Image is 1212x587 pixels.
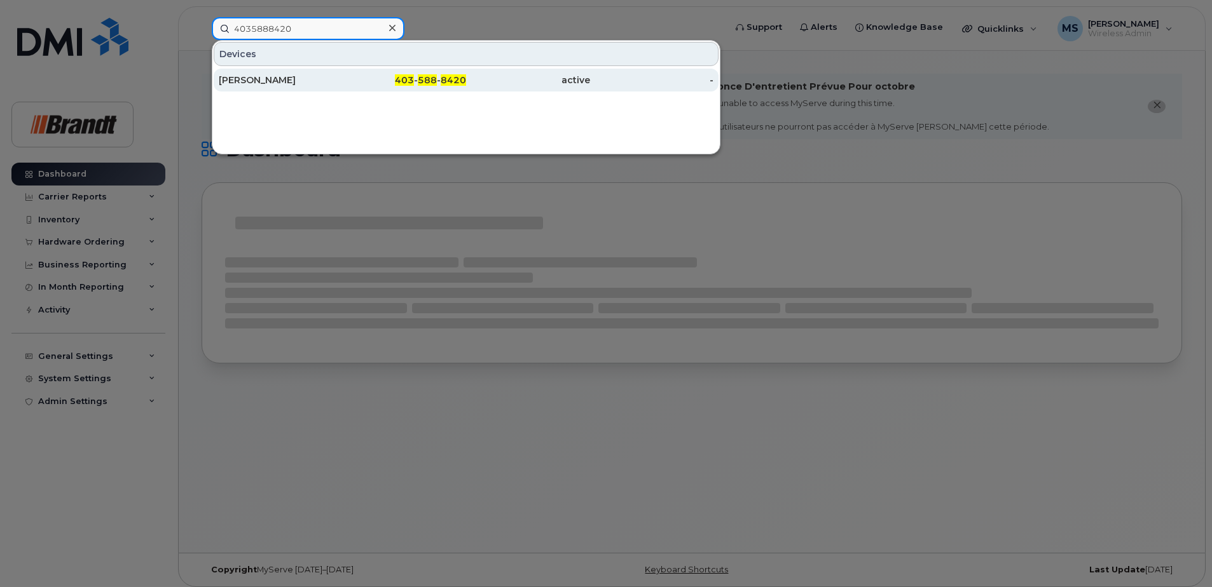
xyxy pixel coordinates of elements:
div: - [590,74,714,86]
div: Devices [214,42,719,66]
a: [PERSON_NAME]403-588-8420active- [214,69,719,91]
div: active [466,74,590,86]
div: [PERSON_NAME] [219,74,343,86]
span: 588 [418,74,437,86]
span: 403 [395,74,414,86]
div: - - [343,74,467,86]
span: 8420 [441,74,466,86]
